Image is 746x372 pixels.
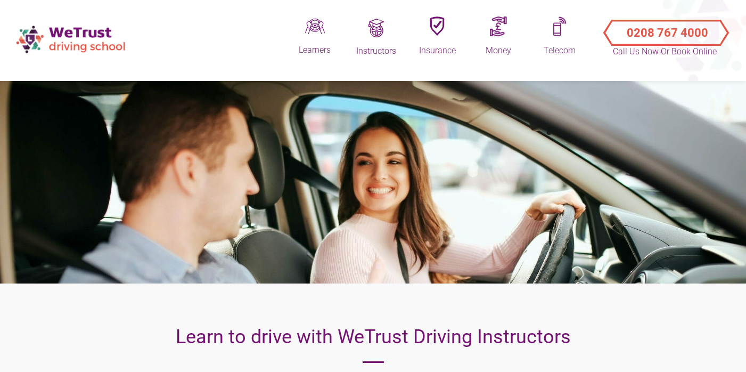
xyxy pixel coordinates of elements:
[608,17,722,38] button: Call Us Now or Book Online
[288,44,341,56] div: Learners
[612,45,718,58] p: Call Us Now or Book Online
[472,45,525,57] div: Money
[349,45,403,57] div: Instructors
[553,17,567,36] img: Mobileq.png
[11,20,133,58] img: wetrust-ds-logo.png
[490,17,507,36] img: Moneyq.png
[533,45,586,57] div: Telecom
[411,45,464,57] div: Insurance
[430,17,445,36] img: Insuranceq.png
[367,19,386,37] img: Trainingq.png
[305,17,325,36] img: Driveq.png
[594,11,735,48] a: Call Us Now or Book Online 0208 767 4000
